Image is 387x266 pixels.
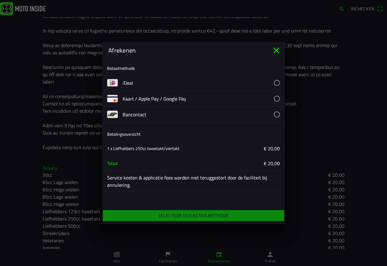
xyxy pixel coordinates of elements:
[107,93,118,104] img: payment-card.png
[102,46,271,55] ion-title: Afrekenen
[198,145,280,152] ion-label: € 20,00
[107,131,141,137] ion-label: Betalingsoverzicht
[107,160,118,166] ion-text: Totaal
[107,65,135,71] ion-label: Betaalmethode
[107,77,118,88] img: payment-ideal.png
[198,160,280,167] ion-label: € 20,00
[107,109,118,120] img: payment-bancontact.png
[107,145,180,152] ion-text: 1 x Liefhebbers 250cc tweetakt/viertakt
[271,46,281,55] ion-icon: close
[107,174,280,189] ion-label: Service kosten & applicatie fees worden niet teruggestort door de faciliteit bij annulering.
